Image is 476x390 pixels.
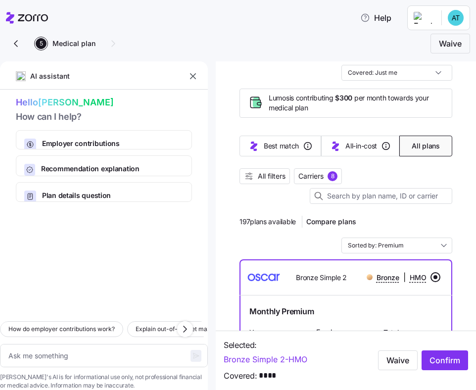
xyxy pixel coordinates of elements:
[378,350,418,370] button: Waive
[328,171,337,181] div: 8
[224,353,307,366] a: Bronze Simple 2-HMO
[264,141,299,151] span: Best match
[249,328,308,338] span: You
[42,191,159,200] span: Plan details question
[8,324,115,334] span: How do employer contributions work?
[448,10,464,26] img: 119da9b09e10e96eb69a6652d8b44c65
[412,141,439,151] span: All plans
[249,305,314,318] span: Monthly Premium
[377,273,399,283] span: Bronze
[345,141,377,151] span: All-in-cost
[386,354,409,366] span: Waive
[316,327,346,337] span: Employer
[16,71,26,81] img: ai-icon.png
[30,71,70,82] span: AI assistant
[52,40,95,47] span: Medical plan
[247,265,280,289] img: Oscar
[224,339,257,351] span: Selected:
[429,354,460,366] span: Confirm
[36,38,47,49] span: 5
[306,217,356,227] span: Compare plans
[439,38,462,49] span: Waive
[298,171,324,181] span: Carriers
[335,93,352,103] span: $300
[258,171,286,181] span: All filters
[341,238,452,253] input: Order by dropdown
[239,217,296,227] span: 197 plans available
[352,8,399,28] button: Help
[239,168,290,184] button: All filters
[16,96,192,110] span: Hello [PERSON_NAME]
[294,168,342,184] button: Carriers8
[367,271,427,284] div: |
[36,38,95,49] button: 5Medical plan
[422,350,468,370] button: Confirm
[310,188,452,204] input: Search by plan name, ID or carrier
[296,273,347,283] span: Bronze Simple 2
[136,324,228,334] span: Explain out-of-pocket maximum.
[127,321,237,337] button: Explain out-of-pocket maximum.
[34,38,95,49] a: 5Medical plan
[224,370,257,382] span: Covered:
[383,328,442,338] span: Total
[302,214,360,230] button: Compare plans
[42,139,174,148] span: Employer contributions
[430,34,470,53] button: Waive
[410,273,427,283] span: HMO
[16,110,192,124] span: How can I help?
[41,164,184,174] span: Recommendation explanation
[360,12,391,24] span: Help
[269,93,444,113] span: Lumos is contributing per month towards your medical plan
[414,12,433,24] img: Employer logo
